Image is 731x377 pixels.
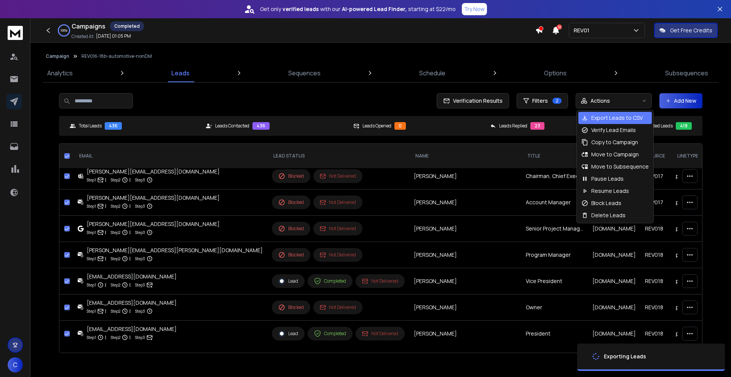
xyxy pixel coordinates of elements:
[320,199,356,205] div: Not Delivered
[46,53,69,59] button: Campaign
[539,64,571,82] a: Options
[415,64,450,82] a: Schedule
[72,33,94,40] p: Created At:
[409,294,521,321] td: [PERSON_NAME]
[87,176,96,184] p: Step 1
[105,202,106,210] p: |
[591,114,643,122] p: Export Leads to CSV
[278,330,298,337] div: Lead
[499,123,527,129] p: Leads Replied
[394,122,406,130] div: 0
[661,64,713,82] a: Subsequences
[640,321,671,347] td: REV018
[640,163,671,189] td: REV017
[278,251,304,258] div: Blocked
[278,199,304,206] div: Blocked
[111,229,120,236] p: Step 2
[659,93,702,108] button: Add New
[278,304,304,311] div: Blocked
[588,242,640,268] td: [DOMAIN_NAME]
[87,247,263,254] div: [PERSON_NAME][EMAIL_ADDRESS][PERSON_NAME][DOMAIN_NAME]
[87,202,96,210] p: Step 1
[87,220,220,228] div: [PERSON_NAME][EMAIL_ADDRESS][DOMAIN_NAME]
[284,64,325,82] a: Sequences
[544,68,567,78] p: Options
[557,24,562,30] span: 12
[72,22,105,31] h1: Campaigns
[8,357,23,372] button: C
[81,53,152,59] p: REV016-18b-automotive-nonDM
[640,189,671,216] td: REV017
[129,202,131,210] p: |
[314,278,346,285] div: Completed
[87,325,177,333] div: [EMAIL_ADDRESS][DOMAIN_NAME]
[588,216,640,242] td: [DOMAIN_NAME]
[288,68,321,78] p: Sequences
[671,216,709,242] td: production
[105,122,122,130] div: 436
[320,304,356,310] div: Not Delivered
[591,126,636,134] p: Verify Lead Emails
[521,321,588,347] td: President
[521,294,588,321] td: Owner
[105,229,106,236] p: |
[87,194,220,202] div: [PERSON_NAME][EMAIL_ADDRESS][DOMAIN_NAME]
[671,163,709,189] td: production
[111,307,120,315] p: Step 2
[517,93,568,108] button: Filters2
[521,189,588,216] td: Account Manager
[129,176,131,184] p: |
[171,68,190,78] p: Leads
[111,281,120,289] p: Step 2
[111,202,120,210] p: Step 2
[671,189,709,216] td: production
[640,144,671,169] th: source
[362,123,391,129] p: Leads Opened
[87,307,96,315] p: Step 1
[320,173,356,179] div: Not Delivered
[591,151,639,158] p: Move to Campaign
[450,97,503,105] span: Verification Results
[135,281,145,289] p: Step 3
[278,173,304,180] div: Blocked
[409,189,521,216] td: [PERSON_NAME]
[111,334,120,341] p: Step 2
[640,294,671,321] td: REV018
[671,268,709,294] td: production
[464,5,485,13] p: Try Now
[278,225,304,232] div: Blocked
[129,281,131,289] p: |
[167,64,194,82] a: Leads
[521,163,588,189] td: Chairman, Chief Executive Officer
[73,144,267,169] th: EMAIL
[521,144,588,169] th: title
[588,321,640,347] td: [DOMAIN_NAME]
[670,27,712,34] p: Get Free Credits
[135,307,145,315] p: Step 3
[409,144,521,169] th: NAME
[267,144,409,169] th: LEAD STATUS
[591,212,626,219] p: Delete Leads
[419,68,445,78] p: Schedule
[671,321,709,347] td: production
[588,294,640,321] td: [DOMAIN_NAME]
[87,273,177,280] div: [EMAIL_ADDRESS][DOMAIN_NAME]
[278,278,298,285] div: Lead
[105,307,106,315] p: |
[135,255,145,262] p: Step 3
[105,334,106,341] p: |
[111,176,120,184] p: Step 2
[362,278,398,284] div: Not Delivered
[96,33,131,39] p: [DATE] 01:05 PM
[362,331,398,337] div: Not Delivered
[135,202,145,210] p: Step 3
[260,5,456,13] p: Get only with our starting at $22/mo
[604,353,646,360] div: Exporting Leads
[591,97,610,105] p: Actions
[437,93,509,108] button: Verification Results
[671,294,709,321] td: production
[79,123,102,129] p: Total Leads
[135,334,145,341] p: Step 3
[87,281,96,289] p: Step 1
